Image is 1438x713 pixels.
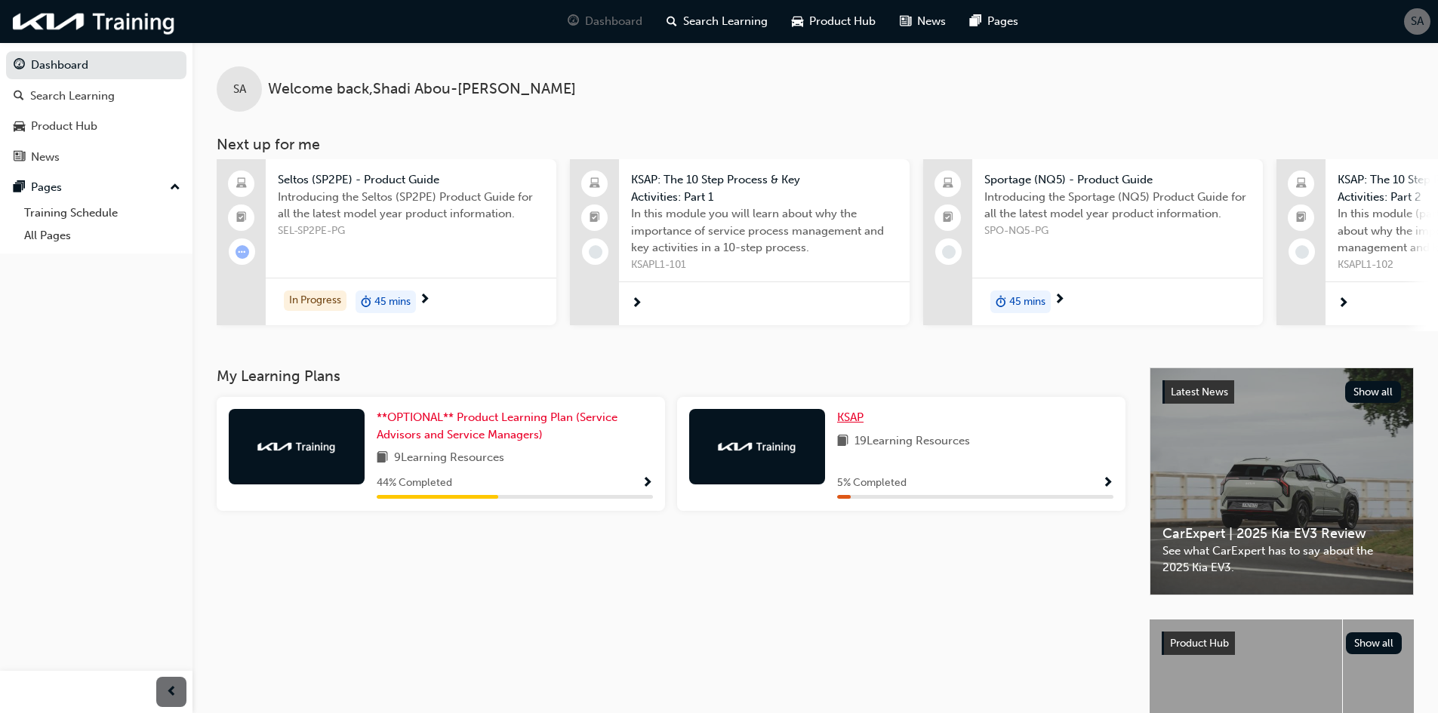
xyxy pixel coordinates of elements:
[278,223,544,240] span: SEL-SP2PE-PG
[631,205,898,257] span: In this module you will learn about why the importance of service process management and key acti...
[192,136,1438,153] h3: Next up for me
[14,90,24,103] span: search-icon
[30,88,115,105] div: Search Learning
[14,181,25,195] span: pages-icon
[585,13,642,30] span: Dashboard
[236,245,249,259] span: learningRecordVerb_ATTEMPT-icon
[716,439,799,454] img: kia-training
[236,208,247,228] span: booktick-icon
[1411,13,1424,30] span: SA
[394,449,504,468] span: 9 Learning Resources
[6,174,186,201] button: Pages
[568,12,579,31] span: guage-icon
[854,432,970,451] span: 19 Learning Resources
[255,439,338,454] img: kia-training
[780,6,888,37] a: car-iconProduct Hub
[1102,474,1113,493] button: Show Progress
[683,13,768,30] span: Search Learning
[31,118,97,135] div: Product Hub
[917,13,946,30] span: News
[996,292,1006,312] span: duration-icon
[984,223,1251,240] span: SPO-NQ5-PG
[1054,293,1065,307] span: next-icon
[31,179,62,196] div: Pages
[31,149,60,166] div: News
[377,410,617,441] span: **OPTIONAL** Product Learning Plan (Service Advisors and Service Managers)
[1102,477,1113,490] span: Show Progress
[6,82,186,110] a: Search Learning
[958,6,1030,37] a: pages-iconPages
[631,297,642,311] span: next-icon
[6,143,186,171] a: News
[589,245,602,259] span: learningRecordVerb_NONE-icon
[268,81,576,98] span: Welcome back , Shadi Abou-[PERSON_NAME]
[556,6,654,37] a: guage-iconDashboard
[217,159,556,325] a: Seltos (SP2PE) - Product GuideIntroducing the Seltos (SP2PE) Product Guide for all the latest mod...
[654,6,780,37] a: search-iconSearch Learning
[970,12,981,31] span: pages-icon
[1296,208,1307,228] span: booktick-icon
[642,477,653,490] span: Show Progress
[943,208,953,228] span: booktick-icon
[14,120,25,134] span: car-icon
[923,159,1263,325] a: Sportage (NQ5) - Product GuideIntroducing the Sportage (NQ5) Product Guide for all the latest mod...
[18,201,186,225] a: Training Schedule
[6,48,186,174] button: DashboardSearch LearningProduct HubNews
[837,410,864,424] span: KSAP
[6,112,186,140] a: Product Hub
[590,174,600,194] span: laptop-icon
[170,178,180,198] span: up-icon
[590,208,600,228] span: booktick-icon
[943,174,953,194] span: laptop-icon
[792,12,803,31] span: car-icon
[284,290,346,311] div: In Progress
[1346,632,1403,654] button: Show all
[217,367,1125,385] h3: My Learning Plans
[278,189,544,223] span: Introducing the Seltos (SP2PE) Product Guide for all the latest model year product information.
[419,293,430,307] span: next-icon
[361,292,371,312] span: duration-icon
[1345,381,1402,403] button: Show all
[374,293,411,311] span: 45 mins
[809,13,876,30] span: Product Hub
[236,174,247,194] span: laptop-icon
[1171,386,1228,398] span: Latest News
[1162,632,1402,656] a: Product HubShow all
[1404,8,1430,35] button: SA
[837,409,870,426] a: KSAP
[14,59,25,72] span: guage-icon
[570,159,910,325] a: KSAP: The 10 Step Process & Key Activities: Part 1In this module you will learn about why the imp...
[837,475,907,492] span: 5 % Completed
[942,245,956,259] span: learningRecordVerb_NONE-icon
[1162,380,1401,404] a: Latest NewsShow all
[1009,293,1045,311] span: 45 mins
[1295,245,1309,259] span: learningRecordVerb_NONE-icon
[900,12,911,31] span: news-icon
[377,475,452,492] span: 44 % Completed
[888,6,958,37] a: news-iconNews
[1296,174,1307,194] span: laptop-icon
[642,474,653,493] button: Show Progress
[8,6,181,37] img: kia-training
[278,171,544,189] span: Seltos (SP2PE) - Product Guide
[1150,367,1414,595] a: Latest NewsShow allCarExpert | 2025 Kia EV3 ReviewSee what CarExpert has to say about the 2025 Ki...
[377,449,388,468] span: book-icon
[6,51,186,79] a: Dashboard
[1338,297,1349,311] span: next-icon
[14,151,25,164] span: news-icon
[1170,637,1229,650] span: Product Hub
[837,432,848,451] span: book-icon
[166,683,177,702] span: prev-icon
[984,189,1251,223] span: Introducing the Sportage (NQ5) Product Guide for all the latest model year product information.
[667,12,677,31] span: search-icon
[377,409,653,443] a: **OPTIONAL** Product Learning Plan (Service Advisors and Service Managers)
[631,257,898,274] span: KSAPL1-101
[984,171,1251,189] span: Sportage (NQ5) - Product Guide
[233,81,246,98] span: SA
[987,13,1018,30] span: Pages
[631,171,898,205] span: KSAP: The 10 Step Process & Key Activities: Part 1
[1162,525,1401,542] span: CarExpert | 2025 Kia EV3 Review
[18,224,186,247] a: All Pages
